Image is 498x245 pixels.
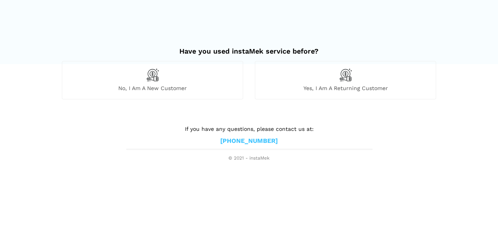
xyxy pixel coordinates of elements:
span: Yes, I am a returning customer [255,85,436,92]
span: No, I am a new customer [62,85,243,92]
span: © 2021 - instaMek [126,155,372,162]
p: If you have any questions, please contact us at: [126,125,372,133]
a: [PHONE_NUMBER] [220,137,278,145]
h2: Have you used instaMek service before? [62,39,436,56]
